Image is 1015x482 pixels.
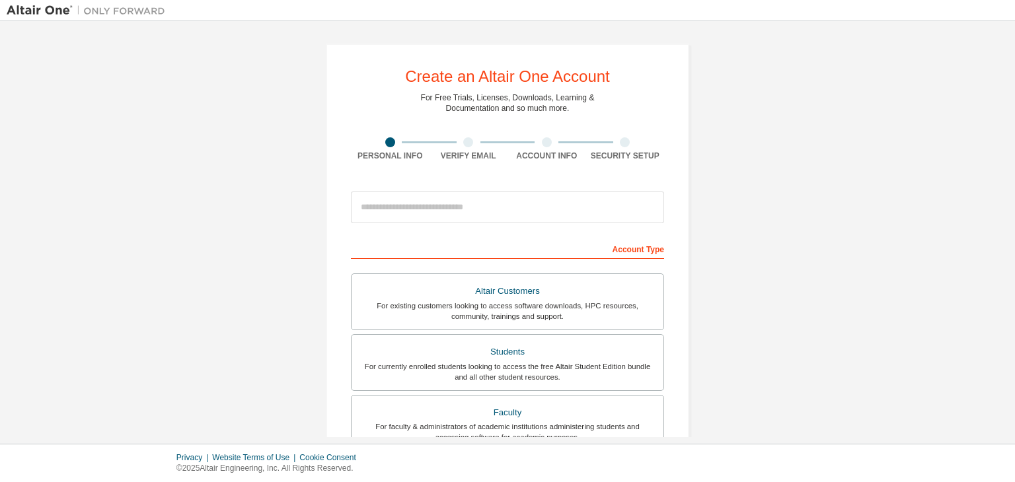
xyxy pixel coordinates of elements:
[212,452,299,463] div: Website Terms of Use
[359,361,656,382] div: For currently enrolled students looking to access the free Altair Student Edition bundle and all ...
[359,403,656,422] div: Faculty
[359,421,656,442] div: For faculty & administrators of academic institutions administering students and accessing softwa...
[421,92,595,114] div: For Free Trials, Licenses, Downloads, Learning & Documentation and so much more.
[351,238,664,259] div: Account Type
[7,4,172,17] img: Altair One
[176,452,212,463] div: Privacy
[359,343,656,361] div: Students
[430,151,508,161] div: Verify Email
[586,151,665,161] div: Security Setup
[507,151,586,161] div: Account Info
[359,300,656,322] div: For existing customers looking to access software downloads, HPC resources, community, trainings ...
[351,151,430,161] div: Personal Info
[176,463,364,474] p: © 2025 Altair Engineering, Inc. All Rights Reserved.
[299,452,363,463] div: Cookie Consent
[359,282,656,300] div: Altair Customers
[405,69,610,85] div: Create an Altair One Account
